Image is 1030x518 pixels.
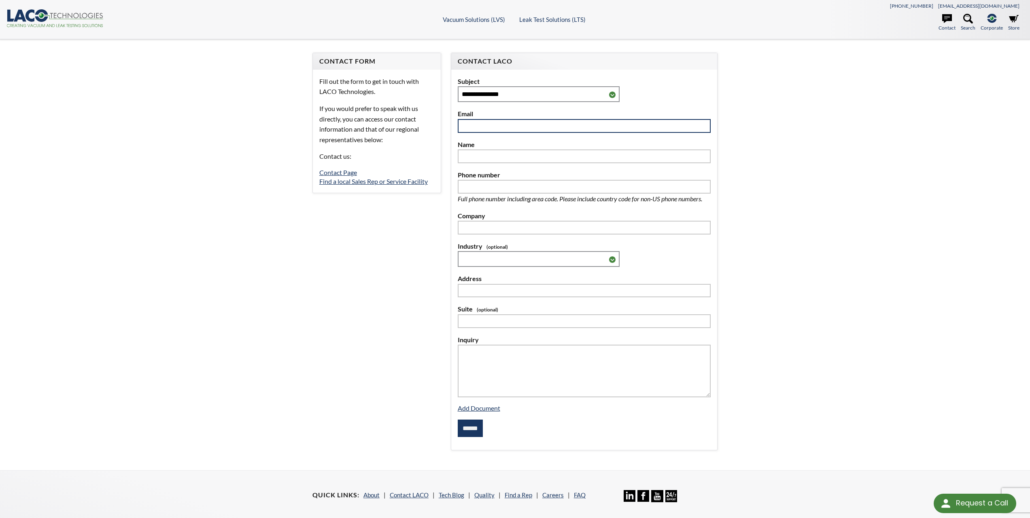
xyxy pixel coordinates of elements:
[439,491,464,499] a: Tech Blog
[319,76,434,97] p: Fill out the form to get in touch with LACO Technologies.
[458,194,711,204] p: Full phone number including area code. Please include country code for non-US phone numbers.
[458,304,711,314] label: Suite
[458,241,711,252] label: Industry
[363,491,380,499] a: About
[319,151,434,162] p: Contact us:
[458,335,711,345] label: Inquiry
[474,491,495,499] a: Quality
[665,496,677,503] a: 24/7 Support
[939,497,952,510] img: round button
[938,3,1019,9] a: [EMAIL_ADDRESS][DOMAIN_NAME]
[458,211,711,221] label: Company
[443,16,505,23] a: Vacuum Solutions (LVS)
[505,491,532,499] a: Find a Rep
[390,491,429,499] a: Contact LACO
[519,16,586,23] a: Leak Test Solutions (LTS)
[574,491,586,499] a: FAQ
[934,494,1016,513] div: Request a Call
[890,3,933,9] a: [PHONE_NUMBER]
[319,168,357,176] a: Contact Page
[961,14,975,32] a: Search
[312,491,359,499] h4: Quick Links
[956,494,1008,512] div: Request a Call
[981,24,1003,32] span: Corporate
[542,491,564,499] a: Careers
[458,57,711,66] h4: Contact LACO
[458,139,711,150] label: Name
[458,109,711,119] label: Email
[939,14,956,32] a: Contact
[319,177,428,185] a: Find a local Sales Rep or Service Facility
[458,404,500,412] a: Add Document
[319,103,434,145] p: If you would prefer to speak with us directly, you can access our contact information and that of...
[458,170,711,180] label: Phone number
[458,76,711,87] label: Subject
[319,57,434,66] h4: Contact Form
[458,273,711,284] label: Address
[665,490,677,502] img: 24/7 Support Icon
[1008,14,1019,32] a: Store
